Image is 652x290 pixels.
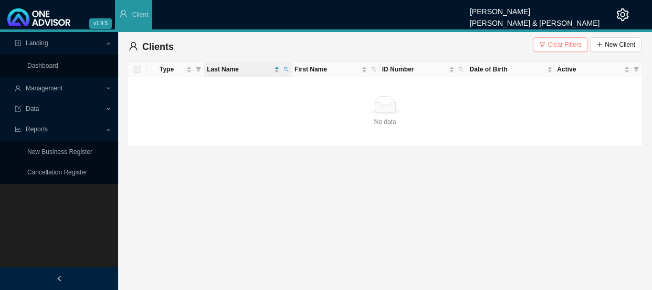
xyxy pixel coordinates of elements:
[26,85,62,92] span: Management
[369,62,378,77] span: search
[194,62,203,77] span: filter
[283,67,289,72] span: search
[557,64,622,75] span: Active
[295,64,360,75] span: First Name
[27,62,58,69] a: Dashboard
[149,64,184,75] span: Type
[147,62,205,77] th: Type
[380,62,468,77] th: ID Number
[634,67,639,72] span: filter
[132,11,149,18] span: Client
[7,8,70,26] img: 2df55531c6924b55f21c4cf5d4484680-logo-light.svg
[196,67,201,72] span: filter
[207,64,272,75] span: Last Name
[533,37,588,52] button: Clear Filters
[26,39,48,47] span: Landing
[15,85,21,91] span: user
[616,8,629,21] span: setting
[632,62,641,77] span: filter
[548,39,582,50] span: Clear Filters
[456,62,466,77] span: search
[470,3,600,14] div: [PERSON_NAME]
[596,42,603,48] span: plus
[15,40,21,46] span: profile
[470,14,600,26] div: [PERSON_NAME] & [PERSON_NAME]
[56,275,62,282] span: left
[27,148,92,156] a: New Business Register
[26,105,39,112] span: Data
[371,67,376,72] span: search
[469,64,545,75] span: Date of Birth
[132,117,638,127] div: No data
[555,62,643,77] th: Active
[142,42,174,52] span: Clients
[281,62,291,77] span: search
[89,18,112,29] span: v1.9.5
[27,169,87,176] a: Cancellation Register
[119,9,128,18] span: user
[539,42,545,48] span: filter
[15,106,21,112] span: import
[590,37,642,52] button: New Client
[458,67,464,72] span: search
[467,62,555,77] th: Date of Birth
[129,42,138,51] span: user
[605,39,635,50] span: New Client
[382,64,447,75] span: ID Number
[15,126,21,132] span: line-chart
[26,126,48,133] span: Reports
[292,62,380,77] th: First Name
